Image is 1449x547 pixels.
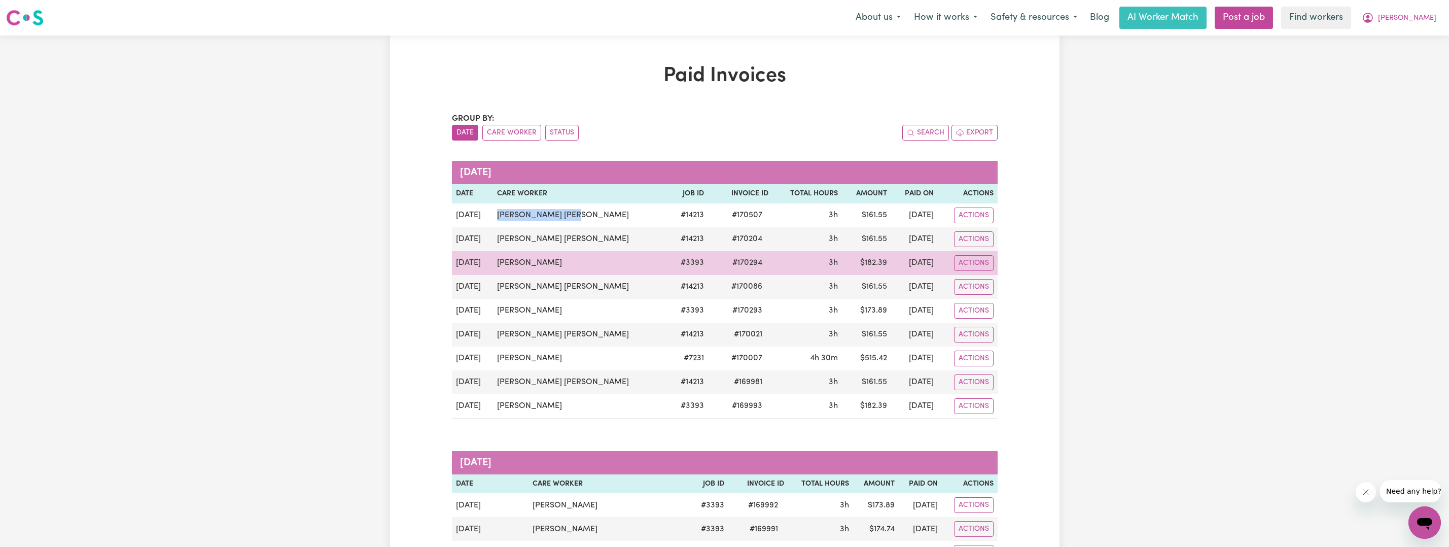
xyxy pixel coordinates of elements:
span: [PERSON_NAME] [1378,13,1436,24]
button: Actions [954,279,994,295]
a: Post a job [1215,7,1273,29]
td: [DATE] [899,493,942,517]
td: [DATE] [452,493,529,517]
a: Find workers [1281,7,1351,29]
td: [DATE] [452,370,493,394]
button: Actions [954,208,994,223]
td: $ 161.55 [842,227,891,251]
td: $ 161.55 [842,370,891,394]
span: 3 hours [829,283,838,291]
span: 3 hours [829,330,838,338]
td: # 14213 [668,323,708,347]
button: sort invoices by paid status [545,125,579,141]
a: Blog [1084,7,1115,29]
td: [DATE] [452,517,529,541]
button: Actions [954,351,994,366]
button: Export [951,125,998,141]
th: Invoice ID [728,474,788,494]
td: [PERSON_NAME] [528,493,692,517]
th: Paid On [891,184,938,203]
span: 3 hours [829,259,838,267]
td: [DATE] [452,299,493,323]
td: $ 173.89 [842,299,891,323]
td: [PERSON_NAME] [493,251,668,275]
span: 3 hours [829,306,838,315]
td: $ 182.39 [842,394,891,419]
span: 3 hours [829,402,838,410]
button: Actions [954,303,994,319]
span: # 170294 [726,257,768,269]
td: [DATE] [891,227,938,251]
span: Need any help? [6,7,61,15]
span: 3 hours [840,501,849,509]
span: 3 hours [829,378,838,386]
td: [DATE] [452,203,493,227]
button: Actions [954,374,994,390]
button: Actions [954,231,994,247]
td: [DATE] [452,275,493,299]
button: Actions [954,497,994,513]
td: $ 515.42 [842,347,891,370]
a: AI Worker Match [1119,7,1207,29]
button: Safety & resources [984,7,1084,28]
button: Actions [954,327,994,343]
td: [DATE] [891,299,938,323]
span: # 170086 [725,281,768,293]
caption: [DATE] [452,161,998,184]
td: # 7231 [668,347,708,370]
button: About us [849,7,907,28]
td: [DATE] [452,347,493,370]
button: My Account [1355,7,1443,28]
th: Care Worker [528,474,692,494]
th: Amount [842,184,891,203]
td: $ 174.74 [853,517,899,541]
td: # 3393 [692,493,728,517]
th: Actions [938,184,998,203]
th: Date [452,184,493,203]
button: Actions [954,398,994,414]
td: $ 182.39 [842,251,891,275]
button: Actions [954,255,994,271]
td: [PERSON_NAME] [PERSON_NAME] [493,227,668,251]
td: [DATE] [891,347,938,370]
td: # 3393 [668,251,708,275]
span: # 170007 [725,352,768,364]
td: # 14213 [668,227,708,251]
iframe: Message from company [1380,480,1441,502]
iframe: Close message [1356,482,1376,502]
button: sort invoices by care worker [482,125,541,141]
button: How it works [907,7,984,28]
span: 4 hours 30 minutes [810,354,838,362]
td: [PERSON_NAME] [PERSON_NAME] [493,275,668,299]
td: [DATE] [891,323,938,347]
td: # 14213 [668,370,708,394]
td: $ 161.55 [842,323,891,347]
td: # 3393 [668,299,708,323]
th: Total Hours [772,184,842,203]
td: [DATE] [899,517,942,541]
th: Invoice ID [708,184,772,203]
span: # 169981 [728,376,768,388]
caption: [DATE] [452,451,998,474]
th: Total Hours [788,474,853,494]
th: Date [452,474,529,494]
td: $ 161.55 [842,203,891,227]
th: Paid On [899,474,942,494]
span: # 170204 [726,233,768,245]
iframe: Button to launch messaging window [1408,506,1441,539]
span: # 169991 [744,523,784,535]
td: [PERSON_NAME] [493,347,668,370]
td: [DATE] [891,203,938,227]
th: Amount [853,474,899,494]
button: sort invoices by date [452,125,478,141]
td: [PERSON_NAME] [528,517,692,541]
th: Job ID [668,184,708,203]
span: # 170021 [728,328,768,340]
td: # 14213 [668,275,708,299]
span: 3 hours [829,211,838,219]
td: # 3393 [668,394,708,419]
td: [DATE] [891,394,938,419]
button: Actions [954,521,994,537]
td: [PERSON_NAME] [PERSON_NAME] [493,370,668,394]
td: [DATE] [452,227,493,251]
